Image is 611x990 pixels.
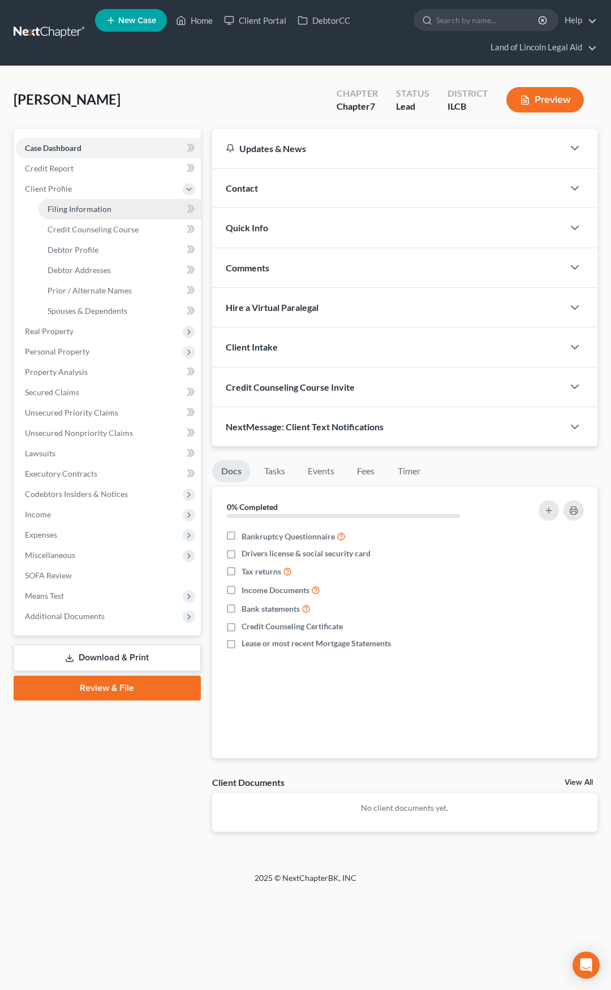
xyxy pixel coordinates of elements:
span: Credit Report [25,163,74,173]
span: Bank statements [242,603,300,615]
a: Unsecured Nonpriority Claims [16,423,201,443]
div: Open Intercom Messenger [573,952,600,979]
a: Debtor Profile [38,240,201,260]
a: Land of Lincoln Legal Aid [485,37,597,58]
strong: 0% Completed [227,502,278,512]
a: Timer [389,460,429,482]
div: Chapter [337,87,378,100]
a: Client Portal [218,10,292,31]
div: Chapter [337,100,378,113]
a: Fees [348,460,384,482]
span: Comments [226,262,269,273]
a: Credit Report [16,158,201,179]
div: District [448,87,488,100]
a: View All [565,779,593,786]
div: 2025 © NextChapterBK, INC [34,872,577,893]
span: Income Documents [242,585,309,596]
span: Property Analysis [25,367,88,377]
div: Updates & News [226,142,550,154]
a: Case Dashboard [16,138,201,158]
a: Events [299,460,343,482]
span: Unsecured Priority Claims [25,408,118,417]
span: Miscellaneous [25,550,75,560]
input: Search by name... [436,10,540,31]
span: Credit Counseling Course [48,224,139,234]
span: Expenses [25,530,57,539]
a: Spouses & Dependents [38,301,201,321]
p: No client documents yet. [221,802,588,814]
a: Secured Claims [16,382,201,403]
span: Unsecured Nonpriority Claims [25,428,133,438]
span: 7 [370,101,375,111]
a: Property Analysis [16,362,201,382]
a: Unsecured Priority Claims [16,403,201,423]
span: Executory Contracts [25,469,97,478]
span: Personal Property [25,347,89,356]
span: Lease or most recent Mortgage Statements [242,638,391,649]
div: Status [396,87,429,100]
span: Secured Claims [25,387,79,397]
a: DebtorCC [292,10,356,31]
span: Credit Counseling Course Invite [226,382,355,392]
span: Contact [226,183,258,193]
a: Credit Counseling Course [38,219,201,240]
span: Prior / Alternate Names [48,286,132,295]
a: Docs [212,460,251,482]
span: Lawsuits [25,448,55,458]
span: Drivers license & social security card [242,548,371,559]
a: Home [170,10,218,31]
span: Filing Information [48,204,111,214]
span: [PERSON_NAME] [14,91,121,107]
a: Tasks [255,460,294,482]
a: SOFA Review [16,565,201,586]
span: Spouses & Dependents [48,306,127,315]
a: Filing Information [38,199,201,219]
span: Bankruptcy Questionnaire [242,531,335,542]
span: Real Property [25,326,74,336]
a: Prior / Alternate Names [38,280,201,301]
button: Preview [506,87,584,113]
span: Codebtors Insiders & Notices [25,489,128,499]
span: Case Dashboard [25,143,81,153]
a: Executory Contracts [16,464,201,484]
a: Lawsuits [16,443,201,464]
a: Help [559,10,597,31]
a: Debtor Addresses [38,260,201,280]
div: Lead [396,100,429,113]
a: Review & File [14,676,201,701]
div: Client Documents [212,776,285,788]
a: Download & Print [14,645,201,671]
span: New Case [118,16,156,25]
span: Tax returns [242,566,281,577]
div: ILCB [448,100,488,113]
span: Additional Documents [25,611,105,621]
span: Client Intake [226,341,278,352]
span: Credit Counseling Certificate [242,621,343,632]
span: Client Profile [25,184,72,193]
span: Means Test [25,591,64,600]
span: SOFA Review [25,570,72,580]
span: Hire a Virtual Paralegal [226,302,319,313]
span: Debtor Addresses [48,265,111,275]
span: Quick Info [226,222,268,233]
span: NextMessage: Client Text Notifications [226,421,384,432]
span: Debtor Profile [48,245,98,254]
span: Income [25,509,51,519]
